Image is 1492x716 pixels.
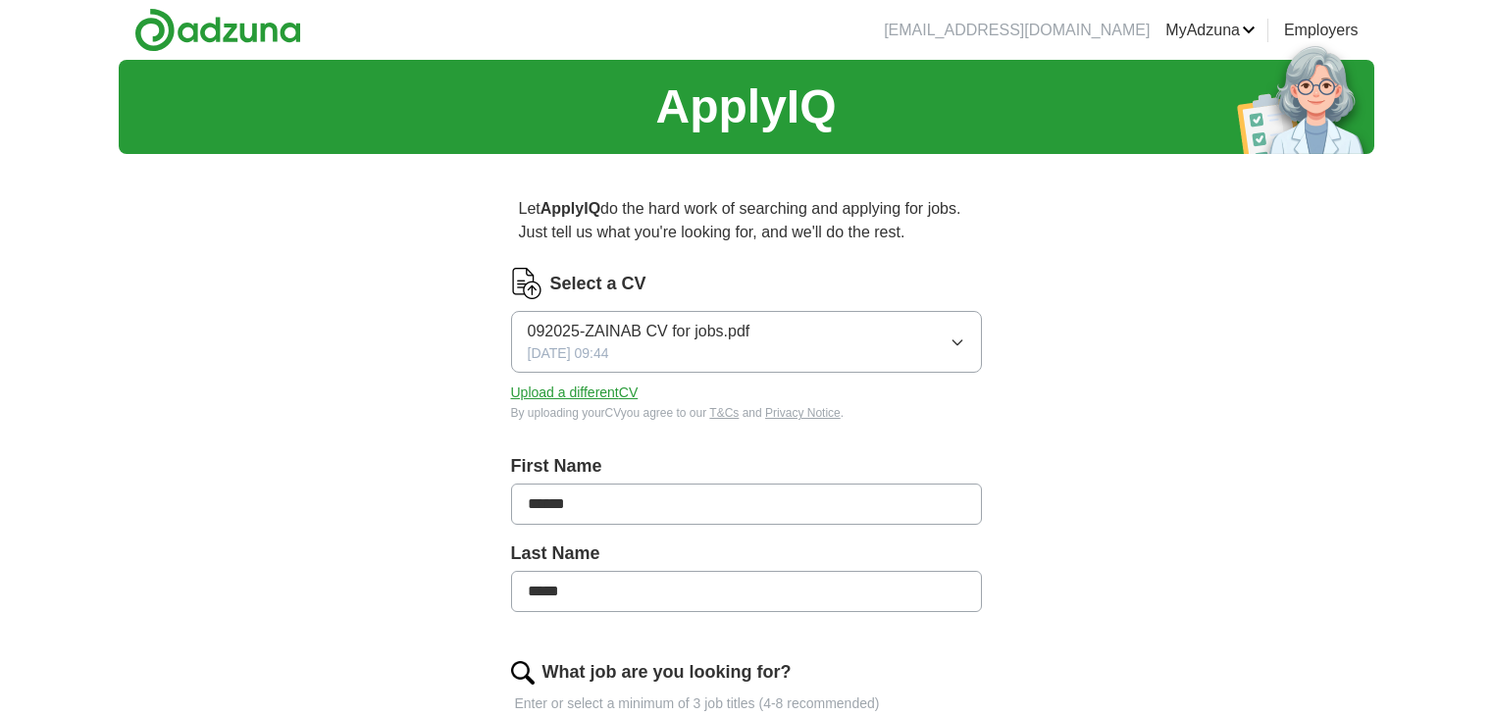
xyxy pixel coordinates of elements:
button: Upload a differentCV [511,383,639,403]
img: search.png [511,661,535,685]
a: Employers [1284,19,1359,42]
label: First Name [511,453,982,480]
div: By uploading your CV you agree to our and . [511,404,982,422]
p: Let do the hard work of searching and applying for jobs. Just tell us what you're looking for, an... [511,189,982,252]
a: Privacy Notice [765,406,841,420]
label: Last Name [511,540,982,567]
a: MyAdzuna [1165,19,1256,42]
button: 092025-ZAINAB CV for jobs.pdf[DATE] 09:44 [511,311,982,373]
span: [DATE] 09:44 [528,343,609,364]
p: Enter or select a minimum of 3 job titles (4-8 recommended) [511,693,982,714]
img: CV Icon [511,268,542,299]
label: Select a CV [550,271,646,297]
label: What job are you looking for? [542,659,792,686]
strong: ApplyIQ [540,200,600,217]
a: T&Cs [709,406,739,420]
li: [EMAIL_ADDRESS][DOMAIN_NAME] [884,19,1150,42]
img: Adzuna logo [134,8,301,52]
span: 092025-ZAINAB CV for jobs.pdf [528,320,750,343]
h1: ApplyIQ [655,72,836,142]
